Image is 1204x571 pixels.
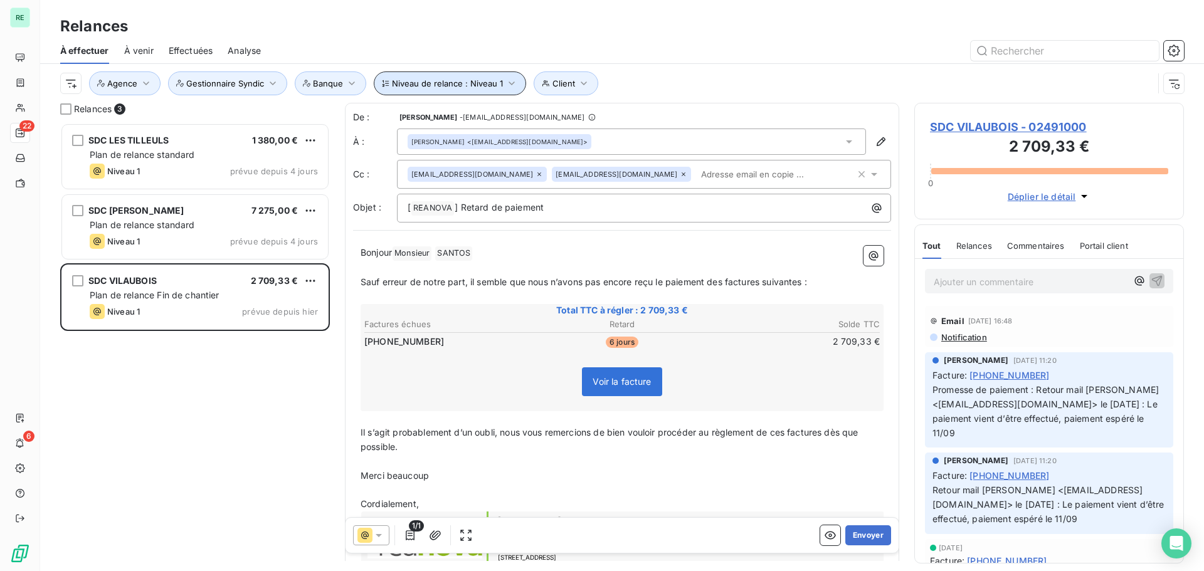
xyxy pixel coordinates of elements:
[60,15,128,38] h3: Relances
[971,41,1159,61] input: Rechercher
[361,470,429,481] span: Merci beaucoup
[399,113,457,121] span: [PERSON_NAME]
[969,369,1049,382] span: [PHONE_NUMBER]
[922,241,941,251] span: Tout
[411,137,588,146] div: <[EMAIL_ADDRESS][DOMAIN_NAME]>
[90,290,219,300] span: Plan de relance Fin de chantier
[228,45,261,57] span: Analyse
[364,335,444,348] span: [PHONE_NUMBER]
[409,520,424,532] span: 1/1
[230,236,318,246] span: prévue depuis 4 jours
[930,135,1168,160] h3: 2 709,33 €
[364,318,535,331] th: Factures échues
[107,78,137,88] span: Agence
[230,166,318,176] span: prévue depuis 4 jours
[944,455,1008,466] span: [PERSON_NAME]
[969,469,1049,482] span: [PHONE_NUMBER]
[361,276,807,287] span: Sauf erreur de notre part, il semble que nous n’avons pas encore reçu le paiement des factures su...
[361,427,861,452] span: Il s’agit probablement d’un oubli, nous vous remercions de bien vouloir procéder au règlement de ...
[186,78,264,88] span: Gestionnaire Syndic
[353,168,397,181] label: Cc :
[460,113,584,121] span: - [EMAIL_ADDRESS][DOMAIN_NAME]
[90,149,195,160] span: Plan de relance standard
[534,71,598,95] button: Client
[536,318,707,331] th: Retard
[928,178,933,188] span: 0
[107,166,140,176] span: Niveau 1
[408,202,411,212] span: [
[932,485,1167,524] span: Retour mail [PERSON_NAME] <[EMAIL_ADDRESS][DOMAIN_NAME]> le [DATE] : Le paiement vient d’être eff...
[709,335,880,348] td: 2 709,33 €
[940,332,987,342] span: Notification
[74,103,112,115] span: Relances
[19,120,34,132] span: 22
[709,318,880,331] th: Solde TTC
[967,554,1047,567] span: [PHONE_NUMBER]
[251,205,298,216] span: 7 275,00 €
[411,170,533,178] span: [EMAIL_ADDRESS][DOMAIN_NAME]
[89,71,161,95] button: Agence
[696,165,841,184] input: Adresse email en copie ...
[944,355,1008,366] span: [PERSON_NAME]
[10,8,30,28] div: RE
[941,316,964,326] span: Email
[107,306,140,317] span: Niveau 1
[252,135,298,145] span: 1 380,00 €
[968,317,1013,325] span: [DATE] 16:48
[10,543,30,563] img: Logo LeanPay
[552,78,575,88] span: Client
[956,241,992,251] span: Relances
[168,71,287,95] button: Gestionnaire Syndic
[392,78,503,88] span: Niveau de relance : Niveau 1
[930,118,1168,135] span: SDC VILAUBOIS - 02491000
[374,71,526,95] button: Niveau de relance : Niveau 1
[124,45,154,57] span: À venir
[295,71,366,95] button: Banque
[361,247,392,258] span: Bonjour
[1080,241,1128,251] span: Portail client
[353,135,397,148] label: À :
[455,202,544,212] span: ] Retard de paiement
[845,525,891,545] button: Envoyer
[1013,357,1057,364] span: [DATE] 11:20
[361,498,419,509] span: Cordialement,
[930,554,964,567] span: Facture :
[107,236,140,246] span: Niveau 1
[435,246,472,261] span: SANTOS
[932,384,1161,438] span: Promesse de paiement : Retour mail [PERSON_NAME] <[EMAIL_ADDRESS][DOMAIN_NAME]> le [DATE] : Le pa...
[353,202,381,212] span: Objet :
[60,45,109,57] span: À effectuer
[939,544,963,552] span: [DATE]
[60,123,330,571] div: grid
[88,135,169,145] span: SDC LES TILLEULS
[251,275,298,286] span: 2 709,33 €
[411,137,465,146] span: [PERSON_NAME]
[169,45,213,57] span: Effectuées
[362,304,882,317] span: Total TTC à régler : 2 709,33 €
[393,246,431,261] span: Monsieur
[88,275,157,286] span: SDC VILAUBOIS
[23,431,34,442] span: 6
[1013,457,1057,464] span: [DATE] 11:20
[242,306,318,317] span: prévue depuis hier
[313,78,343,88] span: Banque
[593,376,651,387] span: Voir la facture
[556,170,677,178] span: [EMAIL_ADDRESS][DOMAIN_NAME]
[932,469,967,482] span: Facture :
[88,205,184,216] span: SDC [PERSON_NAME]
[353,111,397,123] span: De :
[1161,528,1191,558] div: Open Intercom Messenger
[90,219,195,230] span: Plan de relance standard
[606,337,638,348] span: 6 jours
[411,201,454,216] span: REANOVA
[1007,241,1065,251] span: Commentaires
[114,103,125,115] span: 3
[1008,190,1076,203] span: Déplier le détail
[1004,189,1095,204] button: Déplier le détail
[932,369,967,382] span: Facture :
